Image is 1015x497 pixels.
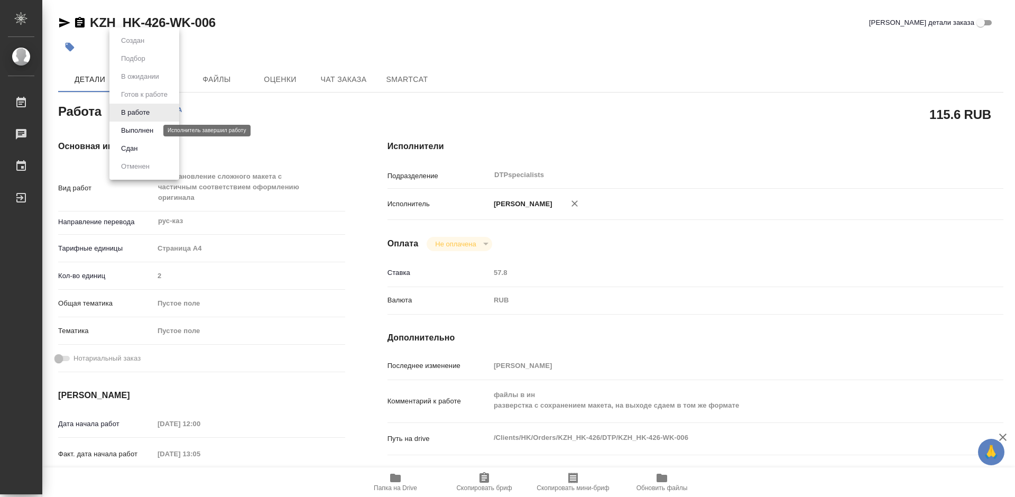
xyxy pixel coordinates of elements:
[118,53,149,65] button: Подбор
[118,125,156,136] button: Выполнен
[118,143,141,154] button: Сдан
[118,161,153,172] button: Отменен
[118,71,162,82] button: В ожидании
[118,35,147,47] button: Создан
[118,107,153,118] button: В работе
[118,89,171,100] button: Готов к работе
